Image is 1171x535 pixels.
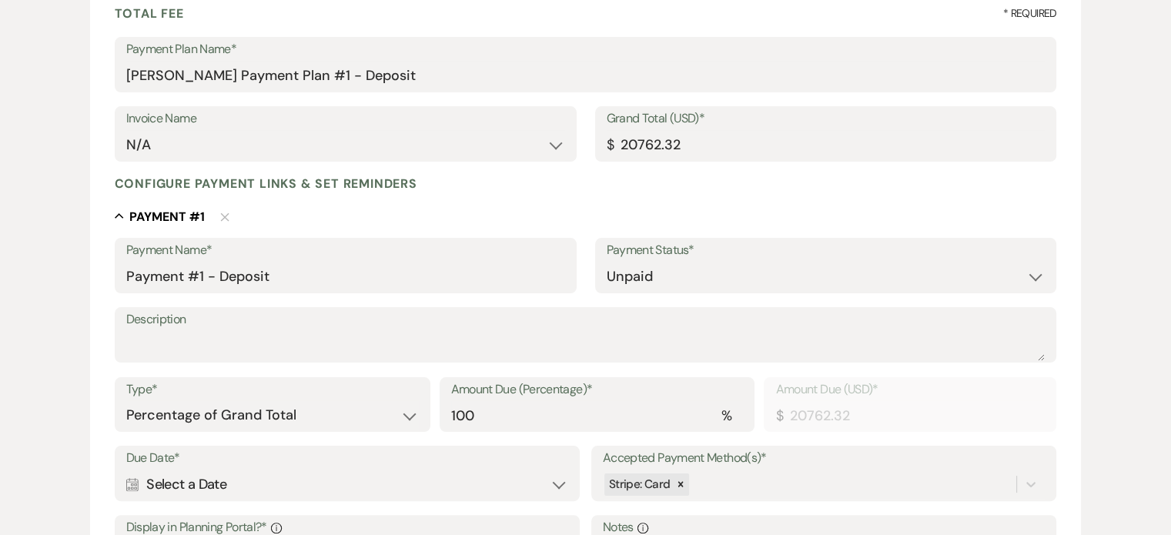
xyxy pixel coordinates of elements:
[603,447,1046,470] label: Accepted Payment Method(s)*
[126,108,565,130] label: Invoice Name
[126,447,569,470] label: Due Date*
[607,135,614,155] div: $
[115,5,184,22] h4: Total Fee
[607,239,1046,262] label: Payment Status*
[1003,5,1057,22] span: * Required
[126,38,1046,61] label: Payment Plan Name*
[775,406,782,426] div: $
[721,406,731,426] div: %
[451,379,744,401] label: Amount Due (Percentage)*
[126,309,1046,331] label: Description
[126,470,569,500] div: Select a Date
[609,476,670,492] span: Stripe: Card
[607,108,1046,130] label: Grand Total (USD)*
[126,239,565,262] label: Payment Name*
[775,379,1045,401] label: Amount Due (USD)*
[115,176,417,192] h4: Configure payment links & set reminders
[126,379,419,401] label: Type*
[115,209,205,224] button: Payment #1
[129,209,205,226] h5: Payment # 1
